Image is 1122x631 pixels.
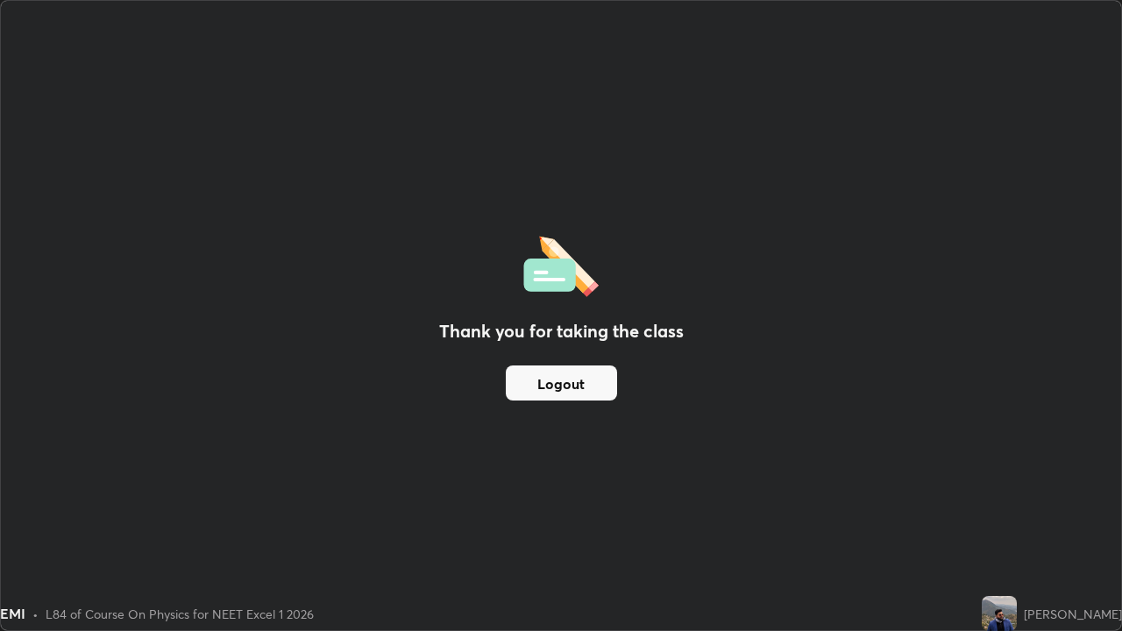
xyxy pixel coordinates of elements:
[46,605,314,623] div: L84 of Course On Physics for NEET Excel 1 2026
[523,230,599,297] img: offlineFeedback.1438e8b3.svg
[32,605,39,623] div: •
[982,596,1017,631] img: 32457bb2dde54d7ea7c34c8e2a2521d0.jpg
[1024,605,1122,623] div: [PERSON_NAME]
[506,365,617,401] button: Logout
[439,318,684,344] h2: Thank you for taking the class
